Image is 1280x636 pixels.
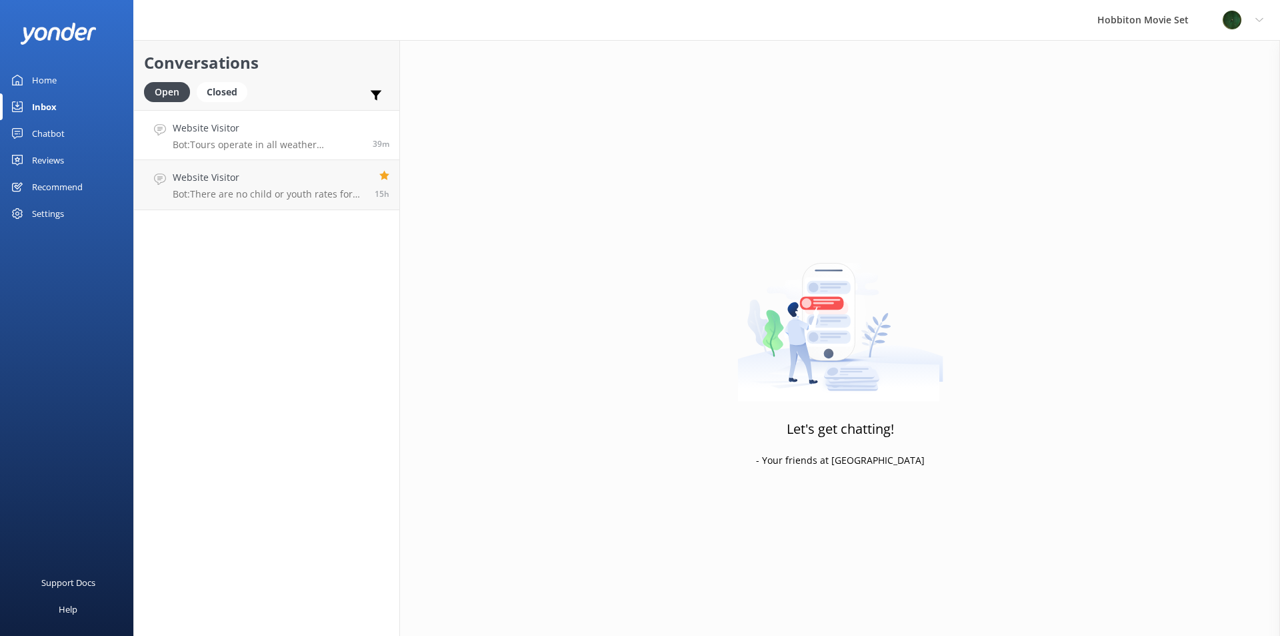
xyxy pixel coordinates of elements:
[1222,10,1242,30] img: 34-1625720359.png
[59,596,77,623] div: Help
[173,121,363,135] h4: Website Visitor
[373,138,389,149] span: Sep 18 2025 09:54am (UTC +12:00) Pacific/Auckland
[173,188,365,200] p: Bot: There are no child or youth rates for International Hobbit Day. The ticket price is $320 per...
[144,82,190,102] div: Open
[787,418,894,440] h3: Let's get chatting!
[32,67,57,93] div: Home
[197,82,247,102] div: Closed
[134,160,399,210] a: Website VisitorBot:There are no child or youth rates for International Hobbit Day. The ticket pri...
[375,188,389,200] span: Sep 17 2025 06:38pm (UTC +12:00) Pacific/Auckland
[144,84,197,99] a: Open
[134,110,399,160] a: Website VisitorBot:Tours operate in all weather conditions, including rain. Umbrellas are provide...
[32,120,65,147] div: Chatbot
[32,174,83,200] div: Recommend
[32,200,64,227] div: Settings
[756,453,925,468] p: - Your friends at [GEOGRAPHIC_DATA]
[41,569,95,596] div: Support Docs
[32,147,64,174] div: Reviews
[197,84,254,99] a: Closed
[173,170,365,185] h4: Website Visitor
[737,235,943,402] img: artwork of a man stealing a conversation from at giant smartphone
[32,93,57,120] div: Inbox
[20,23,97,45] img: yonder-white-logo.png
[173,139,363,151] p: Bot: Tours operate in all weather conditions, including rain. Umbrellas are provided, and it's re...
[144,50,389,75] h2: Conversations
